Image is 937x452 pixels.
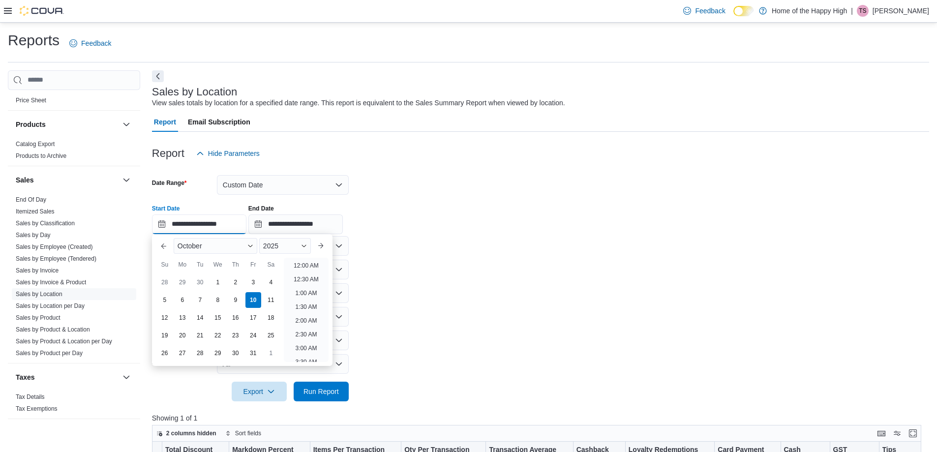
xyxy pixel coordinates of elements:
div: day-12 [157,310,173,326]
span: Sales by Classification [16,219,75,227]
span: Sort fields [235,429,261,437]
p: | [851,5,853,17]
li: 12:30 AM [290,273,323,285]
button: Sales [121,174,132,186]
span: Sales by Location per Day [16,302,85,310]
button: Previous Month [156,238,172,254]
div: Su [157,257,173,272]
a: Feedback [679,1,729,21]
button: Open list of options [335,289,343,297]
h3: Sales [16,175,34,185]
li: 12:00 AM [290,260,323,271]
button: Products [16,120,119,129]
button: Enter fullscreen [907,427,919,439]
div: day-30 [192,274,208,290]
span: Tax Details [16,393,45,401]
li: 1:30 AM [291,301,321,313]
li: 3:30 AM [291,356,321,368]
div: day-16 [228,310,243,326]
div: day-19 [157,328,173,343]
button: Next [152,70,164,82]
div: day-29 [175,274,190,290]
button: Keyboard shortcuts [876,427,887,439]
div: day-22 [210,328,226,343]
button: Next month [313,238,329,254]
span: Report [154,112,176,132]
div: Sales [8,194,140,363]
a: Products to Archive [16,152,66,159]
div: day-1 [210,274,226,290]
button: Open list of options [335,266,343,273]
div: Button. Open the month selector. October is currently selected. [174,238,257,254]
button: Hide Parameters [192,144,264,163]
div: Taxes [8,391,140,419]
button: Products [121,119,132,130]
button: Export [232,382,287,401]
input: Dark Mode [733,6,754,16]
button: Sales [16,175,119,185]
h3: Sales by Location [152,86,238,98]
h3: Products [16,120,46,129]
span: Sales by Invoice & Product [16,278,86,286]
a: Catalog Export [16,141,55,148]
label: Start Date [152,205,180,212]
span: Products to Archive [16,152,66,160]
div: Button. Open the year selector. 2025 is currently selected. [259,238,311,254]
div: day-8 [210,292,226,308]
span: Email Subscription [188,112,250,132]
span: Tax Exemptions [16,405,58,413]
span: Itemized Sales [16,208,55,215]
div: day-28 [157,274,173,290]
div: day-5 [157,292,173,308]
span: Sales by Product [16,314,60,322]
div: day-7 [192,292,208,308]
button: Sort fields [221,427,265,439]
img: Cova [20,6,64,16]
span: Run Report [303,387,339,396]
h3: Taxes [16,372,35,382]
div: day-2 [228,274,243,290]
p: Home of the Happy High [772,5,847,17]
a: Sales by Employee (Tendered) [16,255,96,262]
div: day-4 [263,274,279,290]
h3: Report [152,148,184,159]
div: day-24 [245,328,261,343]
span: Sales by Employee (Tendered) [16,255,96,263]
div: day-17 [245,310,261,326]
div: day-20 [175,328,190,343]
div: day-10 [245,292,261,308]
div: day-6 [175,292,190,308]
a: Price Sheet [16,97,46,104]
a: Sales by Product per Day [16,350,83,357]
div: day-21 [192,328,208,343]
span: End Of Day [16,196,46,204]
div: View sales totals by location for a specified date range. This report is equivalent to the Sales ... [152,98,565,108]
span: Sales by Product & Location [16,326,90,333]
div: day-14 [192,310,208,326]
span: Feedback [695,6,725,16]
p: [PERSON_NAME] [873,5,929,17]
a: Sales by Product [16,314,60,321]
span: Catalog Export [16,140,55,148]
div: day-25 [263,328,279,343]
span: Sales by Location [16,290,62,298]
a: Sales by Product & Location per Day [16,338,112,345]
span: Sales by Employee (Created) [16,243,93,251]
ul: Time [284,258,329,362]
div: day-15 [210,310,226,326]
input: Press the down key to open a popover containing a calendar. [248,214,343,234]
span: Hide Parameters [208,149,260,158]
div: We [210,257,226,272]
div: day-27 [175,345,190,361]
a: Sales by Day [16,232,51,239]
span: 2025 [263,242,278,250]
button: 2 columns hidden [152,427,220,439]
span: 2 columns hidden [166,429,216,437]
button: Run Report [294,382,349,401]
div: day-18 [263,310,279,326]
button: Open list of options [335,242,343,250]
div: day-23 [228,328,243,343]
div: day-11 [263,292,279,308]
div: day-13 [175,310,190,326]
